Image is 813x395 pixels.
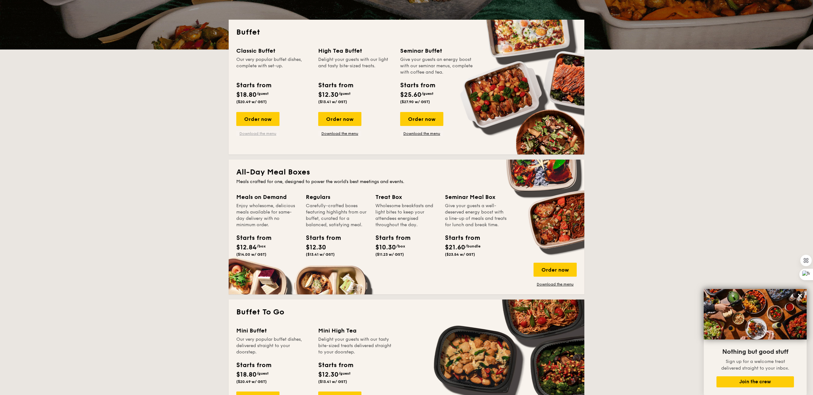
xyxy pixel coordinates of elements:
span: $21.60 [445,244,465,251]
span: /box [257,244,266,248]
div: Carefully-crafted boxes featuring highlights from our buffet, curated for a balanced, satisfying ... [306,203,368,228]
a: Download the menu [534,282,577,287]
h2: Buffet To Go [236,307,577,317]
span: /box [396,244,405,248]
span: $25.60 [400,91,421,99]
div: Starts from [306,233,334,243]
span: ($13.41 w/ GST) [306,252,335,257]
span: $12.84 [236,244,257,251]
span: $12.30 [318,371,339,379]
div: Meals crafted for one, designed to power the world's best meetings and events. [236,179,577,185]
div: Meals on Demand [236,193,298,201]
div: Mini Buffet [236,326,311,335]
span: /guest [339,91,351,96]
div: Seminar Meal Box [445,193,507,201]
div: Give your guests an energy boost with our seminar menus, complete with coffee and tea. [400,56,474,76]
span: ($20.49 w/ GST) [236,379,267,384]
span: ($27.90 w/ GST) [400,100,430,104]
div: Starts from [400,81,435,90]
h2: All-Day Meal Boxes [236,167,577,177]
span: /guest [421,91,433,96]
div: Delight your guests with our light and tasty bite-sized treats. [318,56,393,76]
span: $12.30 [318,91,339,99]
span: Sign up for a welcome treat delivered straight to your inbox. [721,359,789,371]
div: Starts from [236,233,265,243]
h2: Buffet [236,27,577,37]
div: Wholesome breakfasts and light bites to keep your attendees energised throughout the day. [375,203,437,228]
div: Starts from [318,360,353,370]
div: Starts from [375,233,404,243]
div: Order now [534,263,577,277]
div: Enjoy wholesome, delicious meals available for same-day delivery with no minimum order. [236,203,298,228]
span: $18.80 [236,91,257,99]
a: Download the menu [236,131,279,136]
span: /guest [257,91,269,96]
button: Join the crew [716,376,794,387]
div: Order now [236,112,279,126]
a: Download the menu [400,131,443,136]
span: /guest [257,371,269,376]
div: Give your guests a well-deserved energy boost with a line-up of meals and treats for lunch and br... [445,203,507,228]
span: ($23.54 w/ GST) [445,252,475,257]
span: ($13.41 w/ GST) [318,379,347,384]
div: Starts from [236,360,271,370]
div: Regulars [306,193,368,201]
div: Mini High Tea [318,326,393,335]
div: Order now [400,112,443,126]
div: Starts from [445,233,474,243]
span: $12.30 [306,244,326,251]
img: DSC07876-Edit02-Large.jpeg [704,289,807,339]
div: Treat Box [375,193,437,201]
div: Starts from [236,81,271,90]
span: ($14.00 w/ GST) [236,252,266,257]
span: ($20.49 w/ GST) [236,100,267,104]
span: ($13.41 w/ GST) [318,100,347,104]
div: Our very popular buffet dishes, delivered straight to your doorstep. [236,336,311,355]
span: /bundle [465,244,480,248]
div: High Tea Buffet [318,46,393,55]
div: Order now [318,112,361,126]
span: $10.30 [375,244,396,251]
div: Seminar Buffet [400,46,474,55]
a: Download the menu [318,131,361,136]
span: Nothing but good stuff [722,348,788,356]
button: Close [795,291,805,301]
span: /guest [339,371,351,376]
span: $18.80 [236,371,257,379]
div: Our very popular buffet dishes, complete with set-up. [236,56,311,76]
span: ($11.23 w/ GST) [375,252,404,257]
div: Delight your guests with our tasty bite-sized treats delivered straight to your doorstep. [318,336,393,355]
div: Starts from [318,81,353,90]
div: Classic Buffet [236,46,311,55]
